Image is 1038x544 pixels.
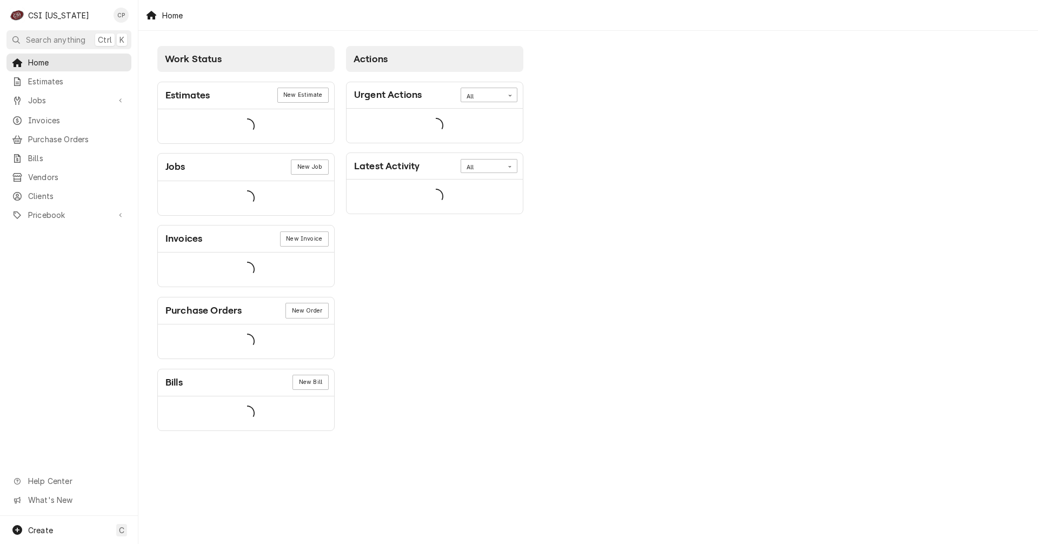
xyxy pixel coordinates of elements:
div: Card Data [158,109,334,143]
div: Card Data Filter Control [461,88,517,102]
div: CP [114,8,129,23]
div: Card Column Header [346,46,523,72]
div: Dashboard [138,31,1038,450]
div: Card Header [158,154,334,181]
div: Card Link Button [280,231,329,247]
div: Card: Invoices [157,225,335,287]
a: Invoices [6,111,131,129]
a: New Estimate [277,88,329,103]
div: Card Data [158,396,334,430]
a: New Job [291,160,328,175]
div: Card Data [158,324,334,359]
div: Card Header [347,153,523,180]
div: C [10,8,25,23]
div: Card: Bills [157,369,335,431]
span: Loading... [239,330,255,353]
span: Home [28,57,126,68]
a: Go to Help Center [6,472,131,490]
a: Purchase Orders [6,130,131,148]
a: New Bill [292,375,328,390]
div: Card Data [347,109,523,143]
a: Home [6,54,131,71]
div: Card Data [158,181,334,215]
div: Card Title [165,231,202,246]
div: Card Data Filter Control [461,159,517,173]
span: K [119,34,124,45]
div: Craig Pierce's Avatar [114,8,129,23]
span: Clients [28,190,126,202]
span: Work Status [165,54,222,64]
div: Card Title [165,375,183,390]
a: Bills [6,149,131,167]
div: Card Title [165,303,242,318]
div: Card: Jobs [157,153,335,215]
span: Vendors [28,171,126,183]
span: Estimates [28,76,126,87]
span: Ctrl [98,34,112,45]
span: C [119,525,124,536]
div: Card Header [158,297,334,324]
span: Help Center [28,475,125,487]
div: Card Link Button [292,375,328,390]
div: Card Header [158,82,334,109]
div: Card Column Header [157,46,335,72]
span: Create [28,526,53,535]
div: Card Column: Work Status [152,41,341,437]
a: Clients [6,187,131,205]
div: Card: Urgent Actions [346,82,523,143]
div: Card Title [354,88,422,102]
div: Card Title [165,160,185,174]
span: Loading... [239,258,255,281]
div: Card Data [347,180,523,214]
div: Card: Estimates [157,82,335,144]
span: Loading... [239,402,255,424]
span: Invoices [28,115,126,126]
a: Go to What's New [6,491,131,509]
span: Actions [354,54,388,64]
div: CSI [US_STATE] [28,10,89,21]
a: New Invoice [280,231,329,247]
span: Search anything [26,34,85,45]
div: Card Title [354,159,420,174]
span: What's New [28,494,125,506]
span: Loading... [239,187,255,209]
div: CSI Kentucky's Avatar [10,8,25,23]
div: Card: Latest Activity [346,152,523,214]
div: Card Data [158,253,334,287]
span: Jobs [28,95,110,106]
span: Loading... [428,114,443,137]
div: Card Header [158,369,334,396]
div: Card Header [347,82,523,109]
div: Card: Purchase Orders [157,297,335,359]
span: Loading... [239,115,255,137]
div: Card Column Content [157,72,335,431]
a: Go to Jobs [6,91,131,109]
a: Vendors [6,168,131,186]
div: Card Column Content [346,72,523,214]
div: Card Header [158,225,334,253]
a: Go to Pricebook [6,206,131,224]
div: Card Link Button [291,160,328,175]
div: Card Link Button [277,88,329,103]
div: All [467,163,498,172]
span: Purchase Orders [28,134,126,145]
span: Bills [28,152,126,164]
div: All [467,92,498,101]
div: Card Title [165,88,210,103]
div: Card Link Button [285,303,328,318]
a: New Order [285,303,328,318]
a: Estimates [6,72,131,90]
div: Card Column: Actions [341,41,529,437]
span: Loading... [428,185,443,208]
button: Search anythingCtrlK [6,30,131,49]
span: Pricebook [28,209,110,221]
